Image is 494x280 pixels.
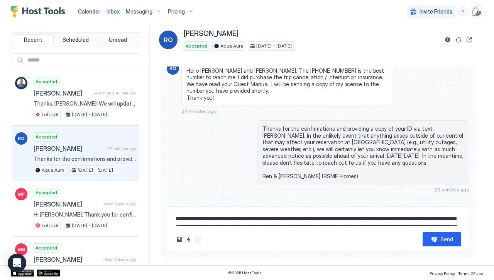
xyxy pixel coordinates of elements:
span: Accepted [186,43,207,50]
span: Thanks for the confirmations and providing a copy of your ID via text, [PERSON_NAME]. In the unli... [262,125,464,179]
span: RO [164,35,173,44]
button: Recent [13,34,54,45]
span: Hi [PERSON_NAME], Thank you for confirming that 34610184336 is the best number to use if we need ... [34,211,136,218]
span: Loft Lv8 [42,222,59,229]
button: Sync reservation [454,35,463,44]
span: [PERSON_NAME] [34,145,105,152]
span: [DATE] - [DATE] [256,43,292,50]
span: Unread [109,36,127,43]
a: Host Tools Logo [11,6,69,17]
span: [PERSON_NAME] [34,256,100,263]
span: Accepted [36,133,57,140]
span: Aqua Aura [42,167,64,174]
div: Open Intercom Messenger [8,254,26,272]
span: Terms Of Use [458,271,483,276]
button: Scheduled Messages [398,199,469,209]
a: Privacy Policy [430,269,455,277]
span: [PERSON_NAME] [34,89,91,97]
span: about 3 hours ago [103,201,136,207]
span: Accepted [36,78,57,85]
span: Loft Lv8 [42,111,59,118]
span: RO [18,135,25,142]
span: Messaging [126,8,152,15]
span: Scheduled [63,36,89,43]
span: [DATE] - [DATE] [72,111,107,118]
span: Thanks for the confirmations and providing a copy of your ID via text, [PERSON_NAME]. In the unli... [34,155,136,162]
input: Input Field [24,54,139,67]
button: Reservation information [443,35,452,44]
span: Recent [24,36,42,43]
div: User profile [471,5,483,18]
span: Accepted [36,189,57,196]
button: Upload image [175,235,184,244]
span: Privacy Policy [430,271,455,276]
button: Quick reply [184,235,193,244]
span: Thanks, [PERSON_NAME]! We will update you on the delivery time for the batteries and where they w... [34,100,136,107]
span: [PERSON_NAME] [184,29,239,38]
span: Accepted [36,244,57,251]
span: about 3 hours ago [103,257,136,262]
span: MF [18,191,25,198]
div: menu [458,7,468,16]
span: Aqua Aura [220,43,243,50]
span: 34 minutes ago [181,108,217,114]
div: tab-group [11,32,140,47]
div: Send [440,235,453,243]
button: Open reservation [465,35,474,44]
a: Inbox [107,7,120,15]
a: Google Play Store [37,270,60,277]
span: Pricing [168,8,185,15]
span: MB [18,246,25,253]
span: [DATE] - [DATE] [72,222,107,229]
span: Hello [PERSON_NAME] and [PERSON_NAME]. The [PHONE_NUMBER] is the best number to reach me. I did p... [186,67,388,101]
button: Scheduled [55,34,96,45]
button: Unread [97,34,138,45]
span: RO [169,65,176,72]
a: Terms Of Use [458,269,483,277]
span: [DATE] - [DATE] [78,167,113,174]
a: Calendar [78,7,100,15]
a: App Store [11,270,34,277]
span: [PERSON_NAME] [34,200,100,208]
span: Calendar [78,8,100,15]
span: less than a minute ago [94,90,136,96]
div: Scheduled Messages [408,200,460,208]
button: Send [423,232,461,246]
span: Inbox [107,8,120,15]
span: © 2025 Host Tools [228,270,262,275]
span: Invite Friends [420,8,452,15]
span: 22 minutes ago [434,187,469,193]
span: 34 minutes ago [108,146,136,151]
